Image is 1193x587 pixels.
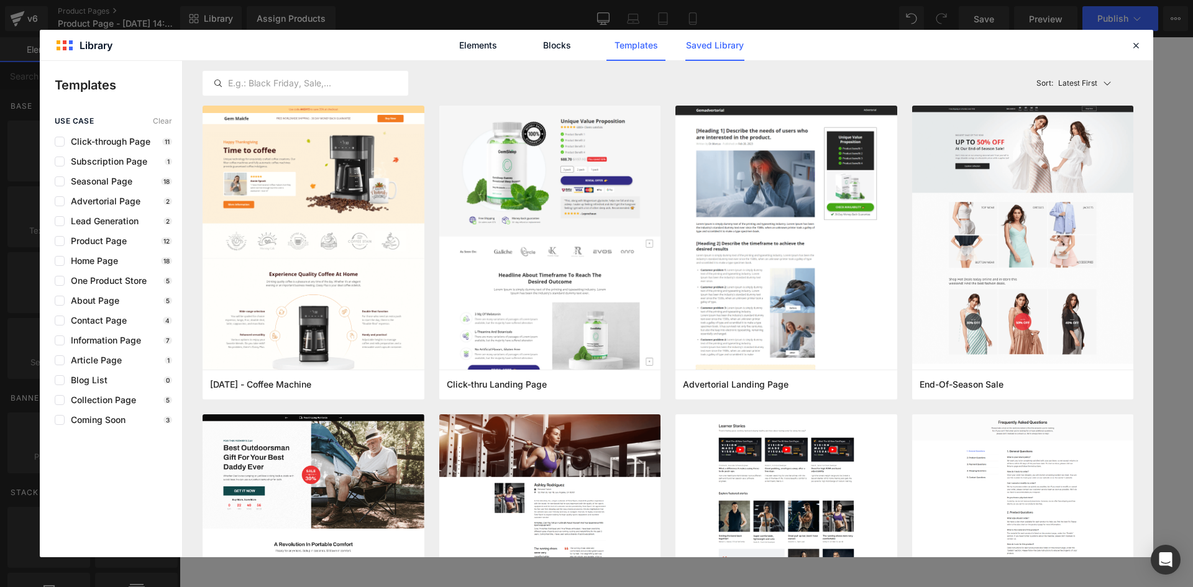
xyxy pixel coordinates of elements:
[588,48,798,63] a: Creatine Monohydrate for Women®
[1036,79,1053,88] span: Sort:
[1151,545,1181,575] div: Open Intercom Messenger
[163,217,172,225] p: 2
[161,257,172,265] p: 18
[65,335,141,345] span: Information Page
[163,277,172,284] p: 5
[154,478,860,487] p: or Drag & Drop elements from left sidebar
[161,178,172,185] p: 18
[163,337,172,344] p: 7
[163,297,172,304] p: 5
[65,296,119,306] span: About Page
[153,117,172,125] span: Clear
[281,260,347,326] a: Creatine Monohydrate for Women®
[213,260,279,326] a: Creatine Monohydrate for Women®
[920,379,1003,390] span: End-Of-Season Sale
[65,355,122,365] span: Article Page
[65,196,140,206] span: Advertorial Page
[685,30,744,61] a: Saved Library
[163,396,172,404] p: 5
[654,197,733,230] button: Add To Cart
[390,444,502,468] a: Explore Blocks
[65,415,126,425] span: Coming Soon
[369,35,669,50] span: and use this template to present it on live store
[1058,78,1097,89] p: Latest First
[369,36,450,48] span: Assign a product
[516,153,871,168] label: Quantity
[281,260,344,322] img: Creatine Monohydrate for Women®
[55,117,94,125] span: use case
[163,317,172,324] p: 4
[65,137,150,147] span: Click-through Page
[163,198,172,205] p: 2
[163,416,172,424] p: 3
[1031,71,1134,96] button: Latest FirstSort:Latest First
[65,236,127,246] span: Product Page
[165,158,172,165] p: 1
[683,379,788,390] span: Advertorial Landing Page
[203,76,408,91] input: E.g.: Black Friday, Sale,...
[65,216,139,226] span: Lead Generation
[161,237,172,245] p: 12
[65,176,132,186] span: Seasonal Page
[214,37,427,250] img: Creatine Monohydrate for Women®
[65,157,147,166] span: Subscription Page
[145,260,207,322] img: Creatine Monohydrate for Women®
[210,379,311,390] span: Thanksgiving - Coffee Machine
[55,76,182,94] p: Templates
[669,208,718,219] span: Add To Cart
[213,260,275,322] img: Creatine Monohydrate for Women®
[528,30,587,61] a: Blocks
[65,375,107,385] span: Blog List
[529,117,585,143] span: Default Title
[165,357,172,364] p: 1
[516,102,871,117] label: Title
[447,379,547,390] span: Click-thru Landing Page
[65,256,118,266] span: Home Page
[449,30,508,61] a: Elements
[606,30,665,61] a: Templates
[65,316,127,325] span: Contact Page
[512,444,624,468] a: Add Single Section
[65,395,136,405] span: Collection Page
[667,69,719,83] span: $119,900.00
[65,276,147,286] span: One Product Store
[145,260,211,326] a: Creatine Monohydrate for Women®
[162,138,172,145] p: 11
[163,376,172,384] p: 0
